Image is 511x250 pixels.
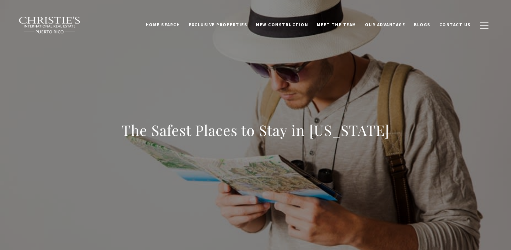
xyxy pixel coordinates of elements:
span: Our Advantage [365,22,405,28]
a: Meet the Team [313,19,361,31]
span: Blogs [414,22,431,28]
span: Exclusive Properties [189,22,247,28]
a: Home Search [141,19,185,31]
img: Christie's International Real Estate black text logo [19,16,81,34]
a: New Construction [252,19,313,31]
a: Blogs [409,19,435,31]
span: Contact Us [439,22,471,28]
a: Our Advantage [361,19,410,31]
span: New Construction [256,22,308,28]
a: Exclusive Properties [184,19,252,31]
h1: The Safest Places to Stay in [US_STATE] [121,121,390,140]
